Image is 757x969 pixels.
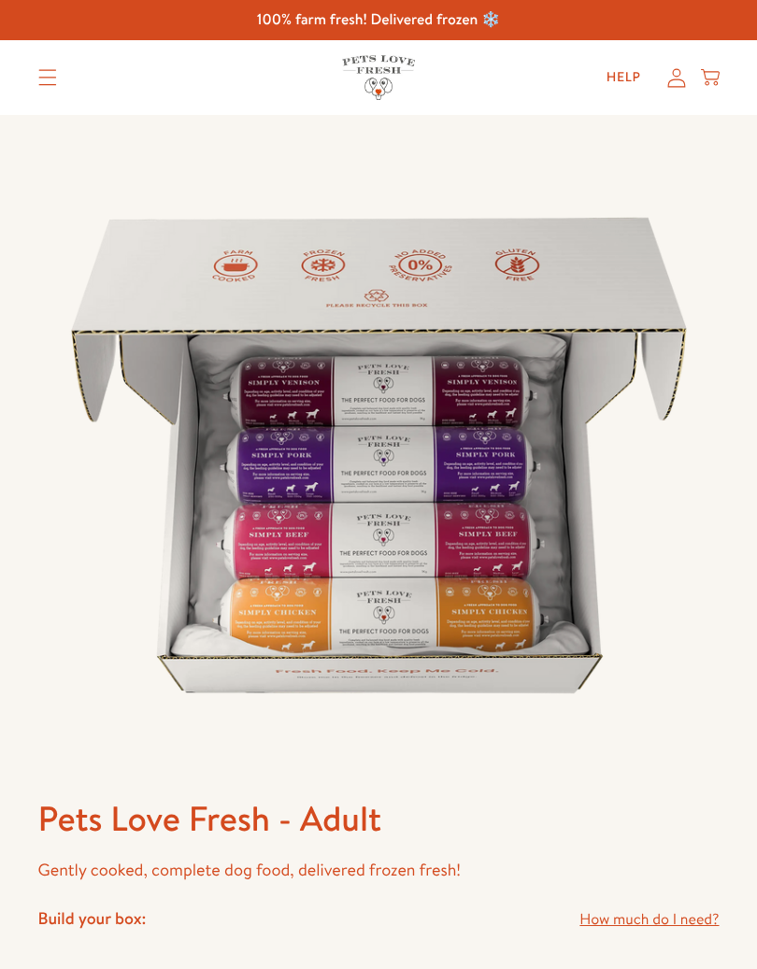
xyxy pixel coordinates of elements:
a: Help [592,59,656,96]
summary: Translation missing: en.sections.header.menu [23,54,72,101]
h4: Build your box: [38,907,147,929]
img: Pets Love Fresh - Adult [38,115,720,796]
p: Gently cooked, complete dog food, delivered frozen fresh! [38,856,720,885]
iframe: Gorgias live chat messenger [664,881,738,950]
h1: Pets Love Fresh - Adult [38,796,720,841]
a: How much do I need? [579,907,719,933]
img: Pets Love Fresh [342,55,415,99]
